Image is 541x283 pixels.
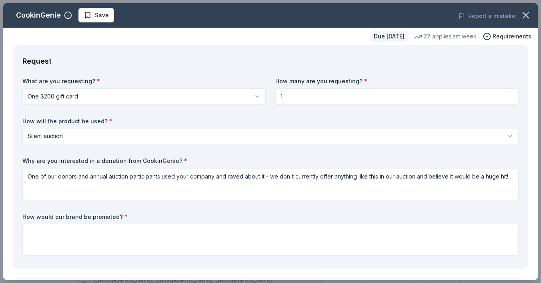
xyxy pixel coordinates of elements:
button: Requirements [483,32,531,41]
span: Requirements [493,32,531,41]
label: Why are you interested in a donation from CookinGenie? [22,157,519,165]
label: What are you requesting? [22,77,266,85]
label: How many are you requesting? [275,77,519,85]
label: How will the product be used? [22,117,519,125]
div: 27 applies last week [414,32,477,41]
div: Request [22,55,519,68]
button: Report a mistake [459,11,515,21]
textarea: One of our donors and annual auction participants used your company and raved about it - we don't... [22,168,519,200]
div: CookinGenie [16,9,61,22]
button: Save [78,8,114,22]
div: Due [DATE] [371,31,408,42]
label: How would our brand be promoted? [22,213,519,221]
span: Save [95,10,109,20]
